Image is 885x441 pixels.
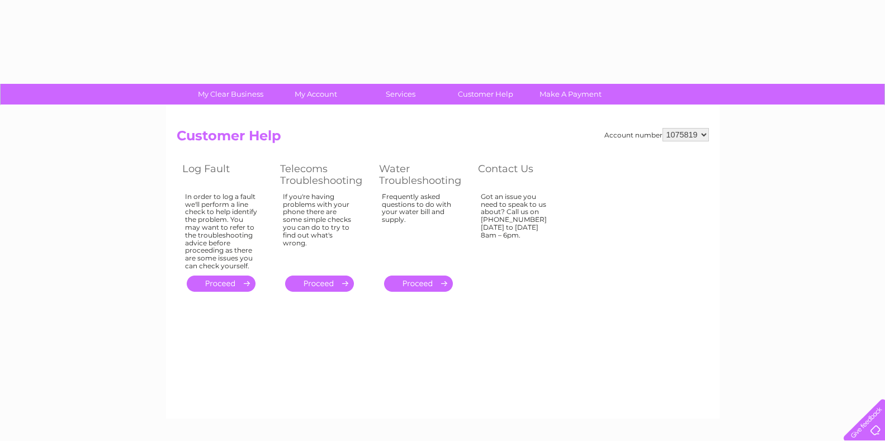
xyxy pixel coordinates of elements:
div: Account number [604,128,709,141]
div: In order to log a fault we'll perform a line check to help identify the problem. You may want to ... [185,193,258,270]
a: . [285,276,354,292]
div: If you're having problems with your phone there are some simple checks you can do to try to find ... [283,193,357,265]
a: Make A Payment [524,84,617,105]
a: . [384,276,453,292]
a: Services [354,84,447,105]
div: Got an issue you need to speak to us about? Call us on [PHONE_NUMBER] [DATE] to [DATE] 8am – 6pm. [481,193,553,265]
th: Water Troubleshooting [373,160,472,189]
th: Log Fault [177,160,275,189]
h2: Customer Help [177,128,709,149]
a: Customer Help [439,84,532,105]
a: My Account [269,84,362,105]
div: Frequently asked questions to do with your water bill and supply. [382,193,456,265]
th: Contact Us [472,160,570,189]
th: Telecoms Troubleshooting [275,160,373,189]
a: . [187,276,255,292]
a: My Clear Business [184,84,277,105]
